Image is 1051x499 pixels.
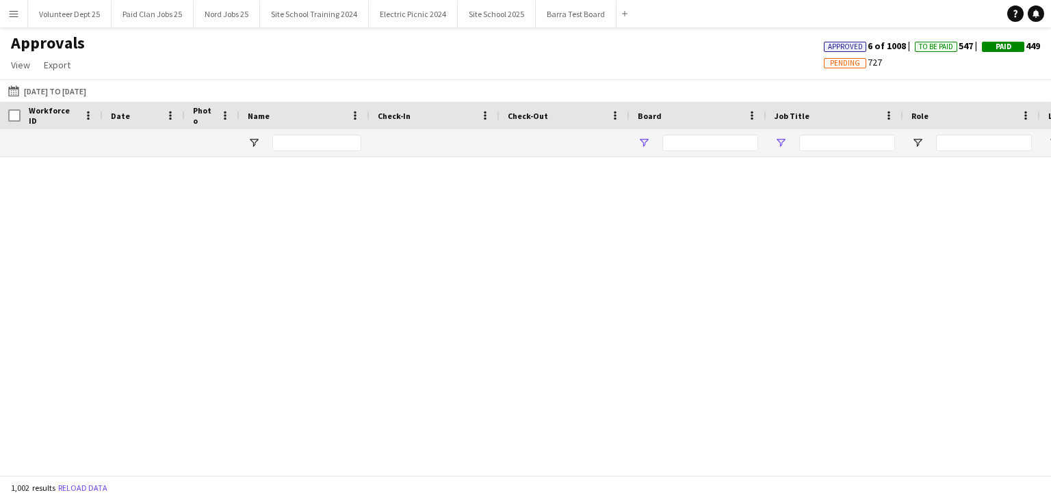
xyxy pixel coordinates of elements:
[38,56,76,74] a: Export
[824,56,882,68] span: 727
[369,1,458,27] button: Electric Picnic 2024
[936,135,1032,151] input: Role Filter Input
[248,111,270,121] span: Name
[11,59,30,71] span: View
[272,135,361,151] input: Name Filter Input
[248,137,260,149] button: Open Filter Menu
[911,137,924,149] button: Open Filter Menu
[775,137,787,149] button: Open Filter Menu
[830,59,860,68] span: Pending
[915,40,982,52] span: 547
[193,105,215,126] span: Photo
[5,83,89,99] button: [DATE] to [DATE]
[194,1,260,27] button: Nord Jobs 25
[982,40,1040,52] span: 449
[996,42,1011,51] span: Paid
[638,137,650,149] button: Open Filter Menu
[911,111,929,121] span: Role
[824,40,915,52] span: 6 of 1008
[775,111,809,121] span: Job Title
[378,111,411,121] span: Check-In
[458,1,536,27] button: Site School 2025
[260,1,369,27] button: Site School Training 2024
[112,1,194,27] button: Paid Clan Jobs 25
[536,1,617,27] button: Barra Test Board
[111,111,130,121] span: Date
[44,59,70,71] span: Export
[55,481,110,496] button: Reload data
[638,111,662,121] span: Board
[5,56,36,74] a: View
[828,42,863,51] span: Approved
[919,42,953,51] span: To Be Paid
[29,105,78,126] span: Workforce ID
[28,1,112,27] button: Volunteer Dept 25
[508,111,548,121] span: Check-Out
